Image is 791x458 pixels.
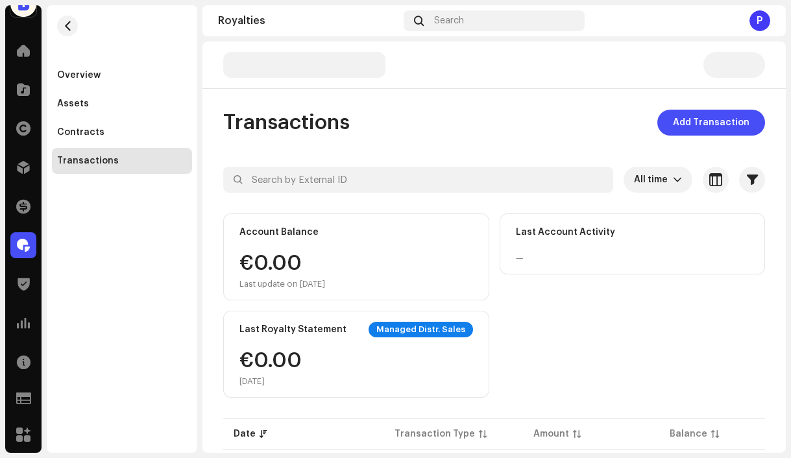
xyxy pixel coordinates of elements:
[239,324,347,335] div: Last Royalty Statement
[57,99,89,109] div: Assets
[634,167,673,193] span: All time
[749,10,770,31] div: P
[57,127,104,138] div: Contracts
[223,167,613,193] input: Search by External ID
[52,148,192,174] re-m-nav-item: Transactions
[223,110,350,136] span: Transactions
[533,428,569,440] div: Amount
[239,376,302,387] div: [DATE]
[52,119,192,145] re-m-nav-item: Contracts
[369,322,473,337] div: Managed Distr. Sales
[673,167,682,193] div: dropdown trigger
[57,70,101,80] div: Overview
[516,227,615,237] div: Last Account Activity
[218,16,398,26] div: Royalties
[52,62,192,88] re-m-nav-item: Overview
[670,428,707,440] div: Balance
[234,428,256,440] div: Date
[52,91,192,117] re-m-nav-item: Assets
[57,156,119,166] div: Transactions
[395,428,475,440] div: Transaction Type
[239,279,325,289] div: Last update on [DATE]
[673,110,749,136] span: Add Transaction
[434,16,464,26] span: Search
[657,110,765,136] button: Add Transaction
[239,227,319,237] div: Account Balance
[516,253,524,263] div: —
